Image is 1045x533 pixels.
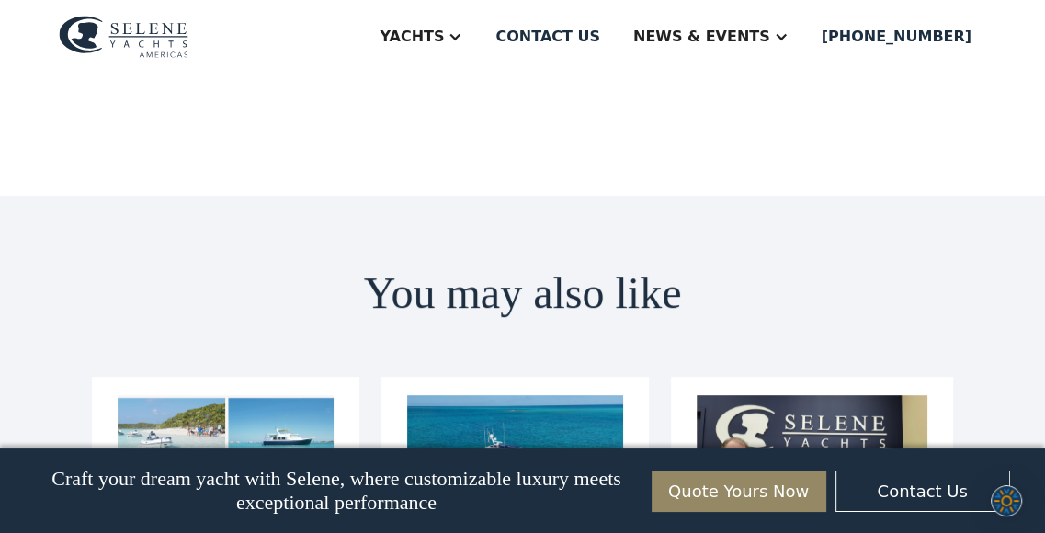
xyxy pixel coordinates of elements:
[380,26,444,48] div: Yachts
[364,269,682,318] h2: You may also like
[835,471,1010,512] a: Contact Us
[652,471,826,512] a: Quote Yours Now
[35,467,637,515] p: Craft your dream yacht with Selene, where customizable luxury meets exceptional performance
[495,26,600,48] div: Contact us
[822,26,971,48] div: [PHONE_NUMBER]
[633,26,770,48] div: News & EVENTS
[59,16,188,58] img: logo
